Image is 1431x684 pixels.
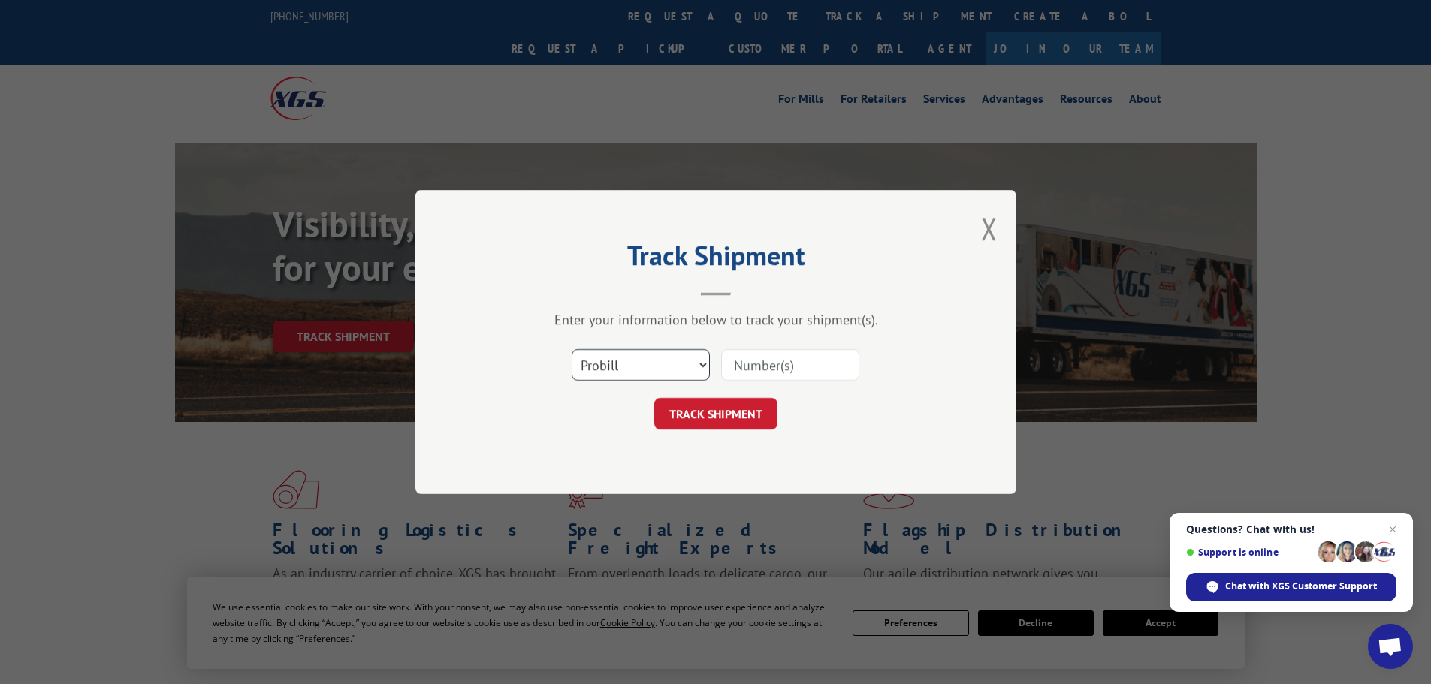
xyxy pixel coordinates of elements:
[981,209,998,249] button: Close modal
[1186,573,1396,601] div: Chat with XGS Customer Support
[1225,580,1377,593] span: Chat with XGS Customer Support
[1186,523,1396,535] span: Questions? Chat with us!
[654,398,777,429] button: TRACK SHIPMENT
[491,245,941,273] h2: Track Shipment
[1384,520,1402,538] span: Close chat
[1368,624,1413,669] div: Open chat
[491,311,941,328] div: Enter your information below to track your shipment(s).
[1186,547,1312,558] span: Support is online
[721,349,859,381] input: Number(s)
